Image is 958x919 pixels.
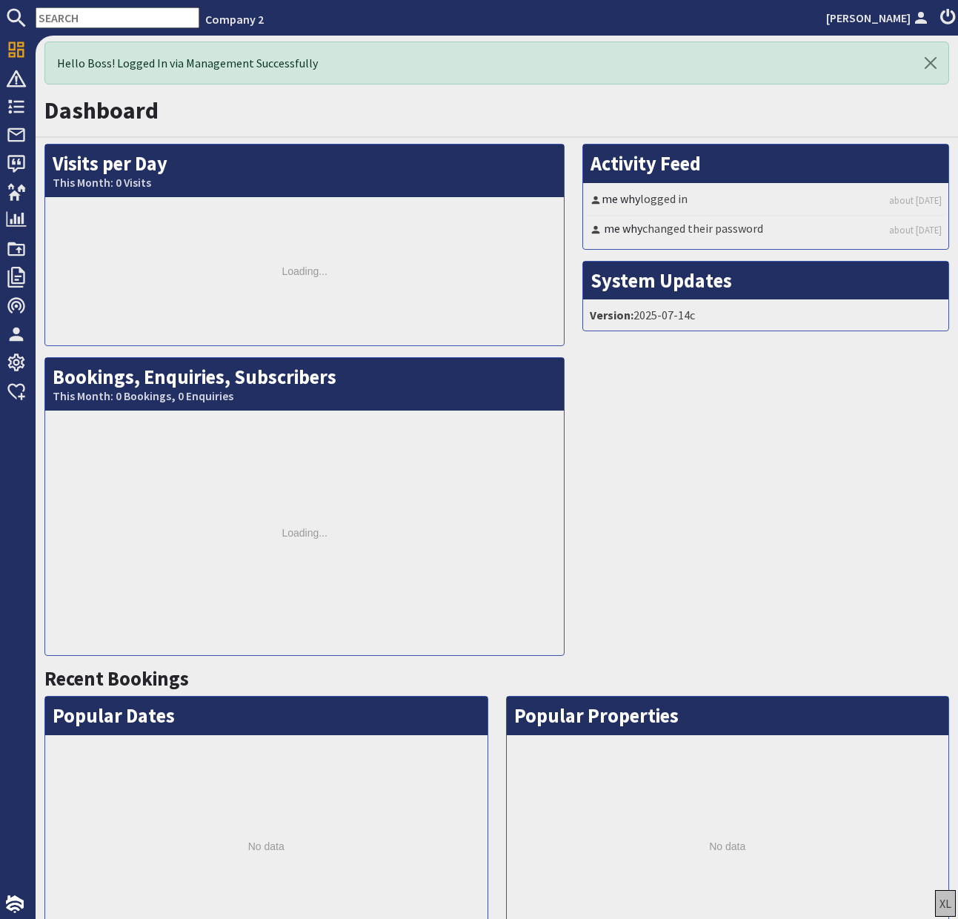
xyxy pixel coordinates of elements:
a: Activity Feed [591,151,701,176]
div: Hello Boss! Logged In via Management Successfully [44,42,949,84]
li: logged in [587,187,945,216]
div: Loading... [45,197,564,345]
a: [PERSON_NAME] [826,9,931,27]
a: me why [602,191,640,206]
small: This Month: 0 Bookings, 0 Enquiries [53,389,556,403]
div: XL [939,895,951,912]
h2: Popular Properties [507,697,949,735]
img: staytech_i_w-64f4e8e9ee0a9c174fd5317b4b171b261742d2d393467e5bdba4413f4f884c10.svg [6,895,24,913]
a: me why [604,221,642,236]
a: Company 2 [205,12,264,27]
a: about [DATE] [889,193,942,208]
a: about [DATE] [889,223,942,237]
small: This Month: 0 Visits [53,176,556,190]
h2: Visits per Day [45,145,564,197]
li: 2025-07-14c [587,303,945,327]
strong: Version: [590,308,633,322]
div: Loading... [45,411,564,655]
li: changed their password [587,216,945,245]
a: System Updates [591,268,732,293]
input: SEARCH [36,7,199,28]
h2: Popular Dates [45,697,488,735]
h2: Bookings, Enquiries, Subscribers [45,358,564,411]
a: Recent Bookings [44,666,189,691]
a: Dashboard [44,96,159,125]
